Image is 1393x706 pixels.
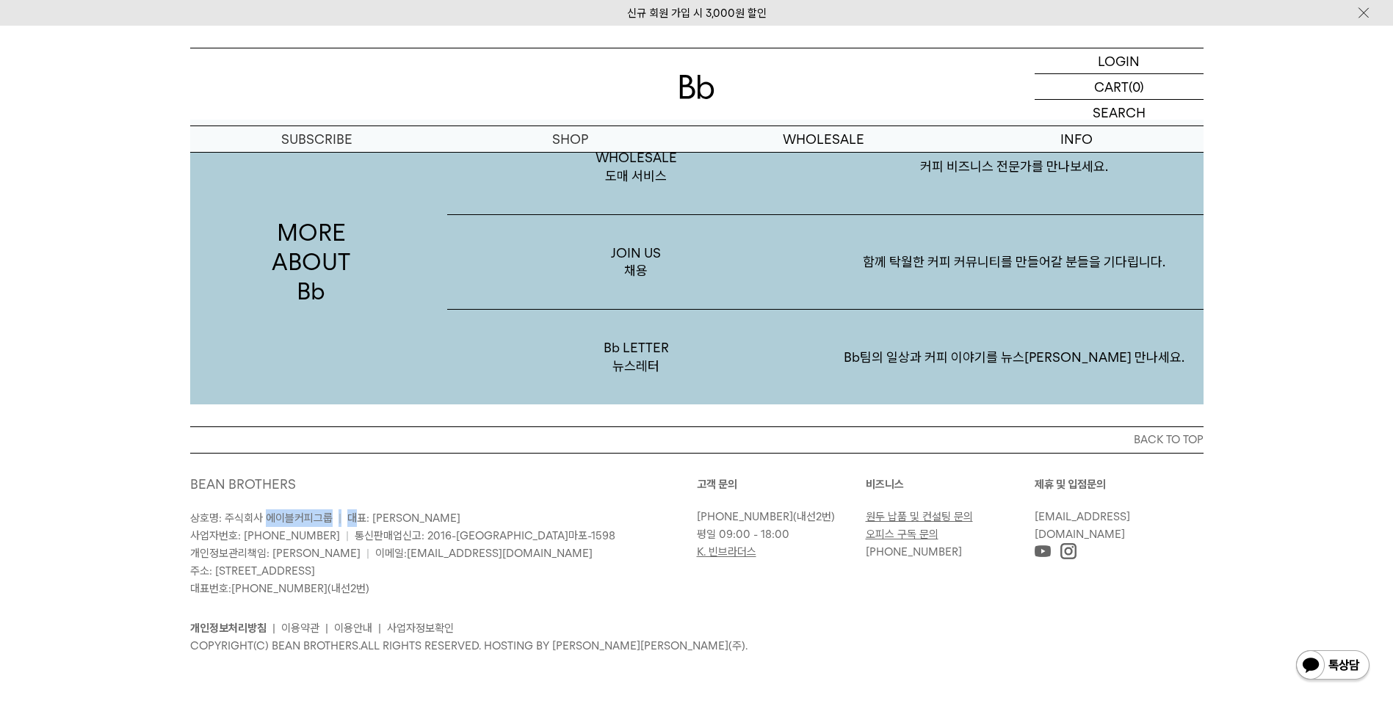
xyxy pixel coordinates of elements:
[190,426,1204,453] button: BACK TO TOP
[1094,74,1129,99] p: CART
[697,510,793,523] a: [PHONE_NUMBER]
[866,545,962,558] a: [PHONE_NUMBER]
[339,512,341,525] span: |
[231,582,328,595] a: [PHONE_NUMBER]
[866,528,938,541] a: 오피스 구독 문의
[447,215,825,310] p: JOIN US 채용
[1035,48,1204,74] a: LOGIN
[697,525,858,543] p: 평일 09:00 - 18:00
[825,128,1204,205] p: 커피 비즈니스 전문가를 만나보세요.
[190,126,444,152] a: SUBSCRIBE
[325,619,328,637] li: |
[1295,649,1371,684] img: 카카오톡 채널 1:1 채팅 버튼
[281,622,319,635] a: 이용약관
[697,545,756,558] a: K. 빈브라더스
[866,476,1035,493] p: 비즈니스
[190,582,369,595] span: 대표번호: (내선2번)
[346,529,349,542] span: |
[1129,74,1144,99] p: (0)
[375,547,593,560] span: 이메일:
[1035,476,1204,493] p: 제휴 및 입점문의
[407,547,593,560] a: [EMAIL_ADDRESS][DOMAIN_NAME]
[190,564,315,578] span: 주소: [STREET_ADDRESS]
[825,319,1204,396] p: Bb팀의 일상과 커피 이야기를 뉴스[PERSON_NAME] 만나세요.
[272,619,275,637] li: |
[447,310,825,404] p: Bb LETTER 뉴스레터
[866,510,973,523] a: 원두 납품 및 컨설팅 문의
[1035,510,1130,541] a: [EMAIL_ADDRESS][DOMAIN_NAME]
[825,224,1204,300] p: 함께 탁월한 커피 커뮤니티를 만들어갈 분들을 기다립니다.
[190,547,361,560] span: 개인정보관리책임: [PERSON_NAME]
[190,476,296,492] a: BEAN BROTHERS
[347,512,460,525] span: 대표: [PERSON_NAME]
[447,310,1204,404] a: Bb LETTER뉴스레터 Bb팀의 일상과 커피 이야기를 뉴스[PERSON_NAME] 만나세요.
[447,120,825,214] p: WHOLESALE 도매 서비스
[190,637,1204,655] p: COPYRIGHT(C) BEAN BROTHERS. ALL RIGHTS RESERVED. HOSTING BY [PERSON_NAME][PERSON_NAME](주).
[355,529,615,542] span: 통신판매업신고: 2016-[GEOGRAPHIC_DATA]마포-1598
[627,7,767,20] a: 신규 회원 가입 시 3,000원 할인
[334,622,372,635] a: 이용안내
[444,126,697,152] a: SHOP
[447,215,1204,310] a: JOIN US채용 함께 탁월한 커피 커뮤니티를 만들어갈 분들을 기다립니다.
[190,120,433,404] p: MORE ABOUT Bb
[1035,74,1204,100] a: CART (0)
[1093,100,1146,125] p: SEARCH
[190,512,333,525] span: 상호명: 주식회사 에이블커피그룹
[378,619,381,637] li: |
[366,547,369,560] span: |
[387,622,454,635] a: 사업자정보확인
[447,120,1204,215] a: WHOLESALE도매 서비스 커피 비즈니스 전문가를 만나보세요.
[190,529,340,542] span: 사업자번호: [PHONE_NUMBER]
[697,126,950,152] p: WHOLESALE
[697,508,858,525] p: (내선2번)
[697,476,866,493] p: 고객 문의
[190,622,267,635] a: 개인정보처리방침
[679,75,714,99] img: 로고
[1098,48,1140,73] p: LOGIN
[950,126,1204,152] p: INFO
